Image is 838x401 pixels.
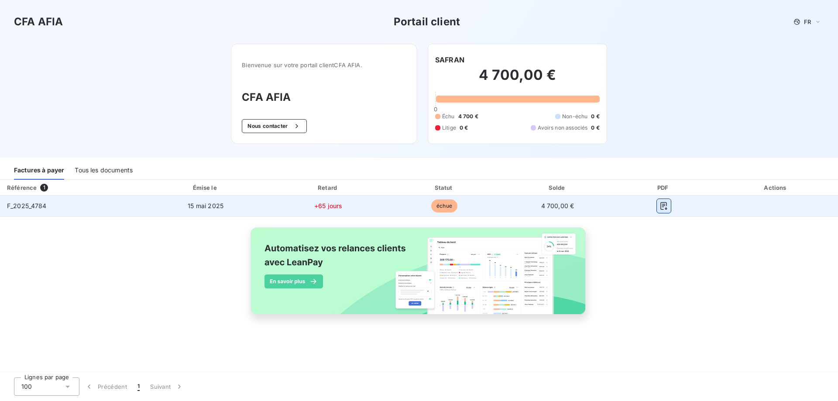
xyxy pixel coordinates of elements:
[14,14,63,30] h3: CFA AFIA
[716,183,836,192] div: Actions
[79,377,132,396] button: Précédent
[314,202,342,209] span: +65 jours
[503,183,611,192] div: Solde
[435,55,464,65] h6: SAFRAN
[7,184,37,191] div: Référence
[460,124,468,132] span: 0 €
[615,183,712,192] div: PDF
[7,202,47,209] span: F_2025_4784
[242,119,306,133] button: Nous contacter
[40,184,48,192] span: 1
[145,377,189,396] button: Suivant
[242,89,406,105] h3: CFA AFIA
[132,377,145,396] button: 1
[271,183,385,192] div: Retard
[144,183,268,192] div: Émise le
[389,183,500,192] div: Statut
[137,382,140,391] span: 1
[458,113,478,120] span: 4 700 €
[804,18,811,25] span: FR
[562,113,587,120] span: Non-échu
[431,199,457,212] span: échue
[242,62,406,69] span: Bienvenue sur votre portail client CFA AFIA .
[538,124,587,132] span: Avoirs non associés
[591,124,599,132] span: 0 €
[442,124,456,132] span: Litige
[21,382,32,391] span: 100
[434,106,437,113] span: 0
[541,202,574,209] span: 4 700,00 €
[394,14,460,30] h3: Portail client
[243,222,595,329] img: banner
[591,113,599,120] span: 0 €
[188,202,223,209] span: 15 mai 2025
[14,161,64,180] div: Factures à payer
[442,113,455,120] span: Échu
[435,66,600,93] h2: 4 700,00 €
[75,161,133,180] div: Tous les documents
